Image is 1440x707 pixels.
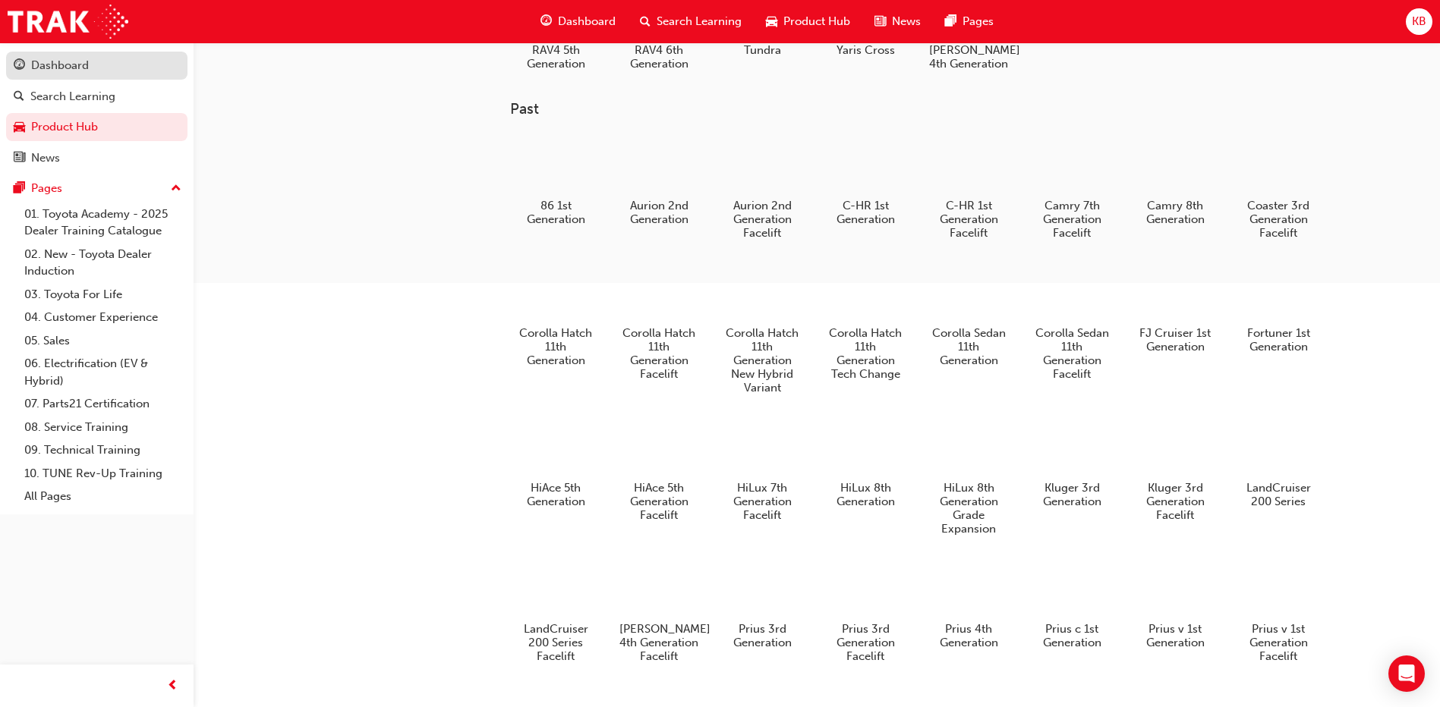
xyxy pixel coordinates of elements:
a: Coaster 3rd Generation Facelift [1233,130,1324,246]
a: LandCruiser 200 Series Facelift [510,554,601,669]
h5: Prius 4th Generation [929,622,1009,649]
h5: Tundra [723,43,802,57]
a: Kluger 3rd Generation Facelift [1130,413,1221,528]
h5: Corolla Hatch 11th Generation New Hybrid Variant [723,326,802,394]
a: Aurion 2nd Generation Facelift [717,130,808,246]
span: pages-icon [945,12,956,31]
a: HiLux 7th Generation Facelift [717,413,808,528]
a: Corolla Sedan 11th Generation Facelift [1026,258,1117,387]
img: Trak [8,5,128,39]
h5: C-HR 1st Generation [826,199,906,226]
h5: Prius 3rd Generation [723,622,802,649]
a: LandCruiser 200 Series [1233,413,1324,514]
h5: Prius v 1st Generation [1136,622,1215,649]
div: Pages [31,180,62,197]
h5: C-HR 1st Generation Facelift [929,199,1009,240]
h5: Camry 7th Generation Facelift [1032,199,1112,240]
a: 03. Toyota For Life [18,283,187,306]
h5: Corolla Hatch 11th Generation [516,326,596,367]
a: car-iconProduct Hub [754,6,862,37]
h5: Prius v 1st Generation Facelift [1239,622,1319,663]
a: news-iconNews [862,6,933,37]
a: Camry 7th Generation Facelift [1026,130,1117,246]
h5: HiLux 8th Generation [826,481,906,508]
h5: Coaster 3rd Generation Facelift [1239,199,1319,240]
a: Corolla Hatch 11th Generation Tech Change [820,258,911,387]
h5: Corolla Sedan 11th Generation [929,326,1009,367]
h3: Past [510,100,1372,118]
a: Prius c 1st Generation [1026,554,1117,655]
h5: FJ Cruiser 1st Generation [1136,326,1215,353]
a: Corolla Hatch 11th Generation [510,258,601,373]
span: guage-icon [540,12,552,31]
a: 09. Technical Training [18,438,187,462]
span: Pages [963,13,994,30]
a: C-HR 1st Generation Facelift [923,130,1014,246]
a: Corolla Hatch 11th Generation New Hybrid Variant [717,258,808,401]
span: Dashboard [558,13,616,30]
h5: RAV4 6th Generation [619,43,699,71]
a: 10. TUNE Rev-Up Training [18,462,187,485]
a: 06. Electrification (EV & Hybrid) [18,352,187,392]
span: up-icon [171,179,181,199]
a: Prius v 1st Generation Facelift [1233,554,1324,669]
a: FJ Cruiser 1st Generation [1130,258,1221,360]
a: Dashboard [6,52,187,80]
h5: Kluger 3rd Generation Facelift [1136,481,1215,522]
h5: 86 1st Generation [516,199,596,226]
h5: Kluger 3rd Generation [1032,481,1112,508]
h5: RAV4 5th Generation [516,43,596,71]
a: Prius 3rd Generation Facelift [820,554,911,669]
a: Kluger 3rd Generation [1026,413,1117,514]
span: search-icon [14,90,24,104]
a: guage-iconDashboard [528,6,628,37]
a: Prius 4th Generation [923,554,1014,655]
h5: Prius c 1st Generation [1032,622,1112,649]
span: News [892,13,921,30]
h5: HiAce 5th Generation [516,481,596,508]
div: Dashboard [31,57,89,74]
h5: Camry 8th Generation [1136,199,1215,226]
span: KB [1412,13,1426,30]
a: search-iconSearch Learning [628,6,754,37]
h5: [PERSON_NAME] 4th Generation Facelift [619,622,699,663]
a: 86 1st Generation [510,130,601,232]
button: DashboardSearch LearningProduct HubNews [6,49,187,174]
span: car-icon [766,12,777,31]
h5: Corolla Hatch 11th Generation Tech Change [826,326,906,381]
span: Search Learning [657,13,742,30]
span: Product Hub [783,13,850,30]
button: Pages [6,174,187,203]
a: Prius v 1st Generation [1130,554,1221,655]
h5: LandCruiser 200 Series [1239,481,1319,508]
a: Corolla Hatch 11th Generation Facelift [613,258,704,387]
button: KB [1406,8,1432,35]
a: 08. Service Training [18,416,187,439]
a: Camry 8th Generation [1130,130,1221,232]
a: C-HR 1st Generation [820,130,911,232]
a: 02. New - Toyota Dealer Induction [18,243,187,283]
a: 07. Parts21 Certification [18,392,187,416]
h5: LandCruiser 200 Series Facelift [516,622,596,663]
span: pages-icon [14,182,25,196]
h5: HiLux 8th Generation Grade Expansion [929,481,1009,536]
div: News [31,149,60,167]
a: pages-iconPages [933,6,1006,37]
h5: Corolla Sedan 11th Generation Facelift [1032,326,1112,381]
h5: Yaris Cross [826,43,906,57]
a: 04. Customer Experience [18,306,187,329]
a: News [6,144,187,172]
span: guage-icon [14,59,25,73]
h5: HiLux 7th Generation Facelift [723,481,802,522]
h5: [PERSON_NAME] 4th Generation [929,43,1009,71]
span: car-icon [14,121,25,134]
span: prev-icon [167,677,178,696]
h5: HiAce 5th Generation Facelift [619,481,699,522]
a: HiLux 8th Generation Grade Expansion [923,413,1014,542]
h5: Fortuner 1st Generation [1239,326,1319,353]
span: news-icon [14,152,25,165]
span: search-icon [640,12,651,31]
div: Search Learning [30,88,115,105]
a: HiLux 8th Generation [820,413,911,514]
